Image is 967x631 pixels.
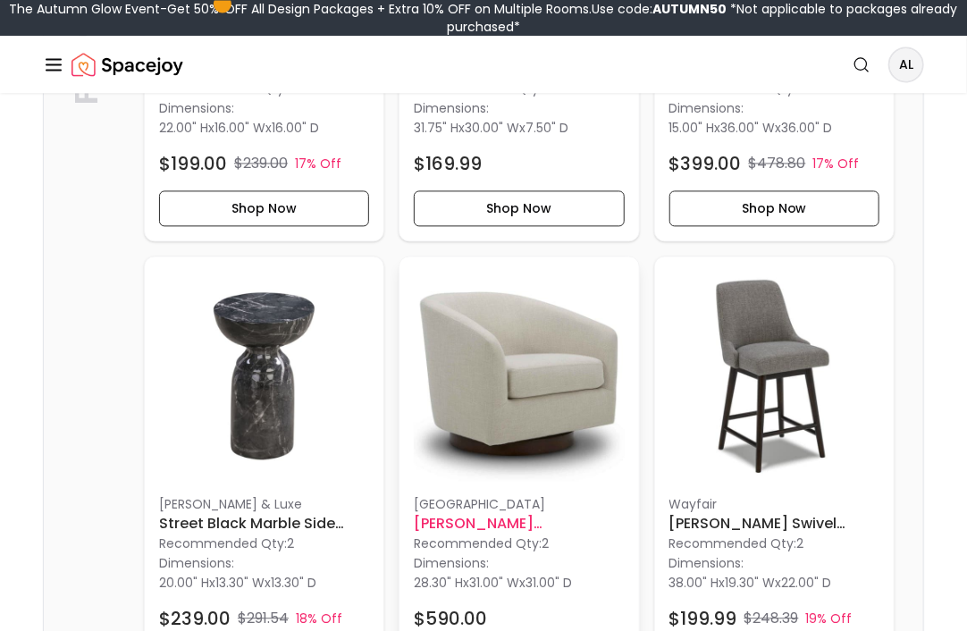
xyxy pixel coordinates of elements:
h6: [PERSON_NAME] Upholstered Swivel Barrel Chair [414,513,624,534]
button: Shop Now [414,190,624,226]
p: x x [669,119,833,137]
span: 19.30" W [726,574,776,592]
span: 22.00" D [782,574,832,592]
span: 13.30" D [271,574,316,592]
h4: $199.00 [159,151,227,176]
p: Dimensions: [414,97,489,119]
img: Luong Swivel Counter Stool image [669,271,879,481]
p: Dimensions: [669,552,744,574]
span: 22.00" H [159,119,208,137]
nav: Global [43,36,924,93]
button: Shop Now [669,190,879,226]
p: $239.00 [234,153,288,174]
span: 30.00" W [465,119,519,137]
h6: [PERSON_NAME] Swivel Counter Stool [669,513,879,534]
img: Spacejoy Logo [71,46,183,82]
p: x x [159,574,316,592]
span: 16.00" D [272,119,319,137]
span: 31.00" D [526,574,572,592]
h6: Street Black Marble Side Table [159,513,369,534]
p: 17% Off [813,155,860,172]
p: Dimensions: [159,97,234,119]
p: x x [159,119,319,137]
p: 18% Off [296,610,342,627]
span: 13.30" W [215,574,265,592]
p: x x [414,574,572,592]
h4: $199.99 [669,606,737,631]
span: 36.00" D [782,119,833,137]
p: Recommended Qty: 2 [414,534,624,552]
span: 15.00" H [669,119,715,137]
p: [PERSON_NAME] & Luxe [159,495,369,513]
p: Dimensions: [159,552,234,574]
p: Dimensions: [414,552,489,574]
button: AL [888,46,924,82]
h4: $399.00 [669,151,742,176]
p: Recommended Qty: 2 [159,534,369,552]
h4: $169.99 [414,151,482,176]
span: 36.00" W [721,119,776,137]
span: 16.00" W [214,119,265,137]
p: 19% Off [806,610,853,627]
p: Wayfair [669,495,879,513]
h4: $239.00 [159,606,231,631]
p: Dimensions: [669,97,744,119]
img: Street Black Marble Side Table image [159,271,369,481]
h4: $590.00 [414,606,487,631]
span: 28.30" H [414,574,463,592]
p: [GEOGRAPHIC_DATA] [414,495,624,513]
span: 38.00" H [669,574,719,592]
span: 20.00" H [159,574,209,592]
p: $478.80 [749,153,806,174]
p: x x [669,574,832,592]
p: Recommended Qty: 2 [669,534,879,552]
span: AL [890,48,922,80]
img: Bennett Upholstered Swivel Barrel Chair image [414,271,624,481]
button: Shop Now [159,190,369,226]
p: $248.39 [744,608,799,629]
span: 31.75" H [414,119,458,137]
p: 17% Off [295,155,341,172]
p: x x [414,119,568,137]
a: Spacejoy [71,46,183,82]
p: $291.54 [238,608,289,629]
span: 31.00" W [469,574,519,592]
span: 7.50" D [526,119,568,137]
